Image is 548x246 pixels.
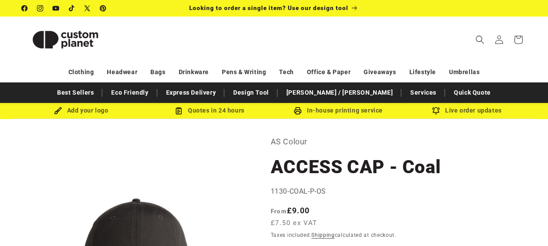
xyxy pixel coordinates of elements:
[150,65,165,80] a: Bags
[470,30,490,49] summary: Search
[403,105,531,116] div: Live order updates
[17,105,146,116] div: Add your logo
[175,107,183,115] img: Order Updates Icon
[146,105,274,116] div: Quotes in 24 hours
[282,85,397,100] a: [PERSON_NAME] / [PERSON_NAME]
[229,85,273,100] a: Design Tool
[504,204,548,246] iframe: Chat Widget
[432,107,440,115] img: Order updates
[364,65,396,80] a: Giveaways
[271,231,526,239] div: Taxes included. calculated at checkout.
[279,65,293,80] a: Tech
[162,85,221,100] a: Express Delivery
[179,65,209,80] a: Drinkware
[107,85,153,100] a: Eco Friendly
[294,107,302,115] img: In-house printing
[271,155,526,179] h1: ACCESS CAP - Coal
[107,65,137,80] a: Headwear
[271,208,287,215] span: From
[222,65,266,80] a: Pens & Writing
[271,135,526,149] p: AS Colour
[22,20,109,59] img: Custom Planet
[53,85,98,100] a: Best Sellers
[54,107,62,115] img: Brush Icon
[406,85,441,100] a: Services
[271,187,326,195] span: 1130-COAL-P-OS
[271,218,317,228] span: £7.50 ex VAT
[449,85,495,100] a: Quick Quote
[307,65,351,80] a: Office & Paper
[449,65,480,80] a: Umbrellas
[274,105,403,116] div: In-house printing service
[19,17,112,62] a: Custom Planet
[409,65,436,80] a: Lifestyle
[68,65,94,80] a: Clothing
[189,4,348,11] span: Looking to order a single item? Use our design tool
[271,206,310,215] strong: £9.00
[311,232,335,238] a: Shipping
